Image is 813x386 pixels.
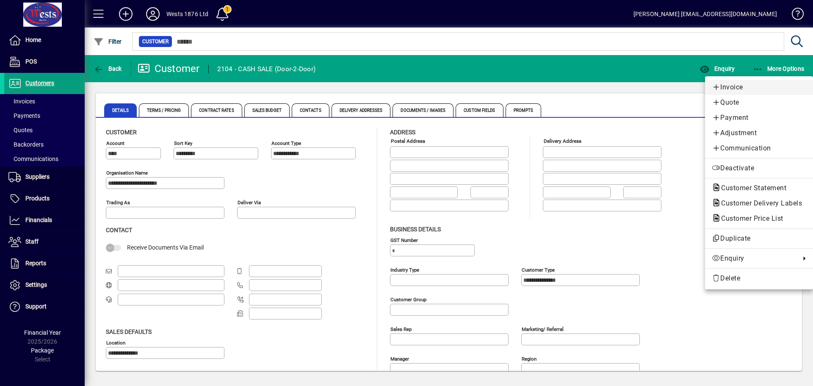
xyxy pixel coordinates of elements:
span: Enquiry [712,253,796,264]
span: Communication [712,143,806,153]
span: Adjustment [712,128,806,138]
span: Quote [712,97,806,108]
span: Customer Statement [712,184,791,192]
button: Deactivate customer [705,161,813,176]
span: Duplicate [712,233,806,244]
span: Customer Delivery Labels [712,199,806,207]
span: Payment [712,113,806,123]
span: Deactivate [712,163,806,173]
span: Invoice [712,82,806,92]
span: Delete [712,273,806,283]
span: Customer Price List [712,214,788,222]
